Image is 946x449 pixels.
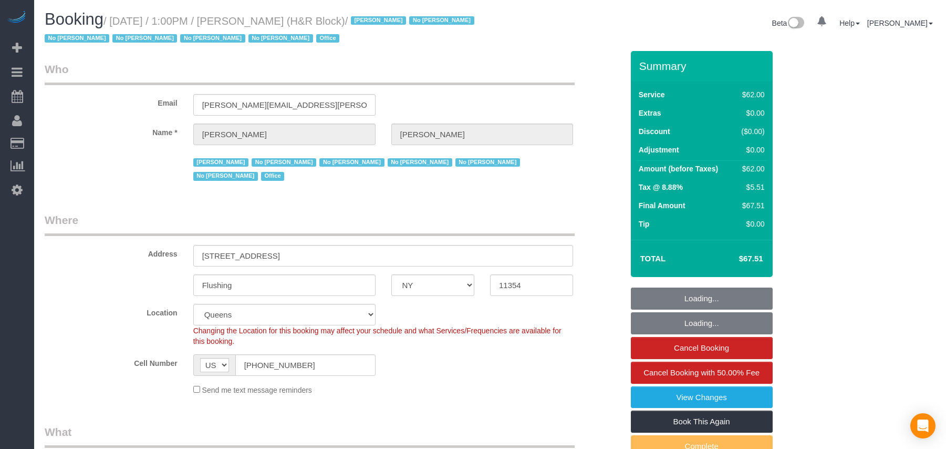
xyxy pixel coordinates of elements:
[319,158,384,167] span: No [PERSON_NAME]
[180,34,245,43] span: No [PERSON_NAME]
[772,19,805,27] a: Beta
[112,34,177,43] span: No [PERSON_NAME]
[45,212,575,236] legend: Where
[639,108,661,118] label: Extras
[193,274,376,296] input: City
[639,164,718,174] label: Amount (before Taxes)
[235,354,376,376] input: Cell Number
[639,89,665,100] label: Service
[787,17,804,30] img: New interface
[737,108,765,118] div: $0.00
[45,15,477,45] small: / [DATE] / 1:00PM / [PERSON_NAME] (H&R Block)
[737,126,765,137] div: ($0.00)
[202,386,312,394] span: Send me text message reminders
[37,94,185,108] label: Email
[631,362,773,384] a: Cancel Booking with 50.00% Fee
[252,158,316,167] span: No [PERSON_NAME]
[631,386,773,409] a: View Changes
[737,200,765,211] div: $67.51
[45,34,109,43] span: No [PERSON_NAME]
[631,337,773,359] a: Cancel Booking
[867,19,933,27] a: [PERSON_NAME]
[261,172,284,180] span: Office
[37,304,185,318] label: Location
[839,19,860,27] a: Help
[639,182,683,192] label: Tax @ 8.88%
[631,411,773,433] a: Book This Again
[45,10,103,28] span: Booking
[248,34,313,43] span: No [PERSON_NAME]
[707,254,763,263] h4: $67.51
[910,413,935,438] div: Open Intercom Messenger
[193,172,258,180] span: No [PERSON_NAME]
[45,424,575,448] legend: What
[640,254,666,263] strong: Total
[639,145,679,155] label: Adjustment
[409,16,474,25] span: No [PERSON_NAME]
[455,158,520,167] span: No [PERSON_NAME]
[490,274,573,296] input: Zip Code
[6,11,27,25] img: Automaid Logo
[193,124,376,145] input: First Name
[45,62,575,85] legend: Who
[37,354,185,369] label: Cell Number
[639,126,670,137] label: Discount
[193,326,562,345] span: Changing the Location for this booking may affect your schedule and what Services/Frequencies are...
[639,60,767,72] h3: Summary
[388,158,452,167] span: No [PERSON_NAME]
[351,16,406,25] span: [PERSON_NAME]
[639,219,650,229] label: Tip
[37,124,185,138] label: Name *
[737,145,765,155] div: $0.00
[316,34,339,43] span: Office
[391,124,574,145] input: Last Name
[37,245,185,259] label: Address
[193,94,376,116] input: Email
[737,89,765,100] div: $62.00
[737,182,765,192] div: $5.51
[737,219,765,229] div: $0.00
[737,164,765,174] div: $62.00
[193,158,248,167] span: [PERSON_NAME]
[639,200,685,211] label: Final Amount
[643,368,760,377] span: Cancel Booking with 50.00% Fee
